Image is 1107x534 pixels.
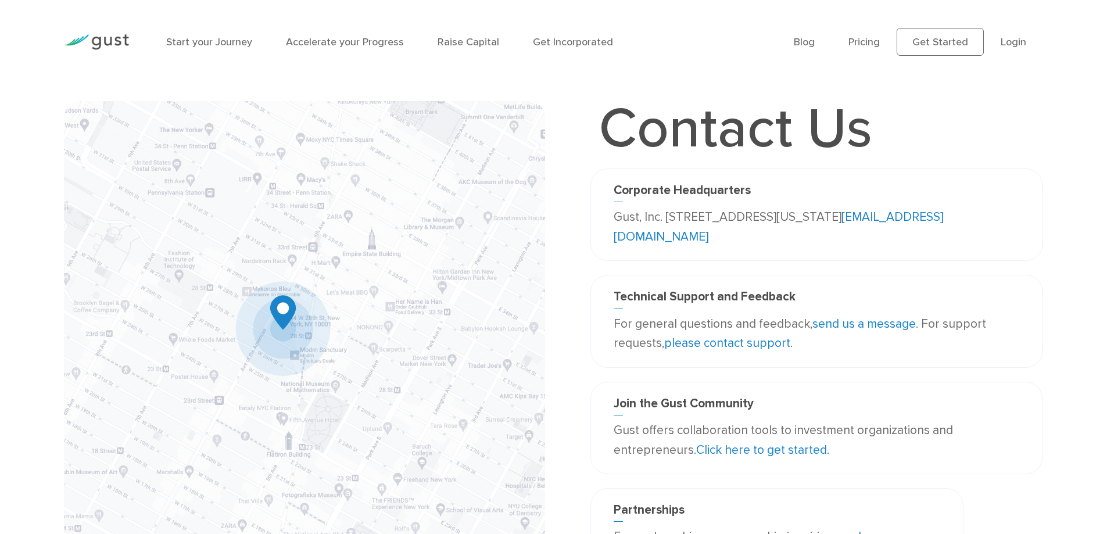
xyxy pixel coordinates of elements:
[64,34,129,50] img: Gust Logo
[614,207,1020,246] p: Gust, Inc. [STREET_ADDRESS][US_STATE]
[614,210,943,244] a: [EMAIL_ADDRESS][DOMAIN_NAME]
[286,36,404,48] a: Accelerate your Progress
[897,28,984,56] a: Get Started
[590,101,881,157] h1: Contact Us
[614,289,1020,309] h3: Technical Support and Feedback
[1001,36,1026,48] a: Login
[614,503,940,522] h3: Partnerships
[614,421,1020,460] p: Gust offers collaboration tools to investment organizations and entrepreneurs. .
[696,443,827,457] a: Click here to get started
[533,36,613,48] a: Get Incorporated
[614,314,1020,353] p: For general questions and feedback, . For support requests, .
[166,36,252,48] a: Start your Journey
[614,396,1020,415] h3: Join the Gust Community
[664,336,790,350] a: please contact support
[812,317,916,331] a: send us a message
[794,36,815,48] a: Blog
[848,36,880,48] a: Pricing
[614,183,1020,202] h3: Corporate Headquarters
[438,36,499,48] a: Raise Capital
